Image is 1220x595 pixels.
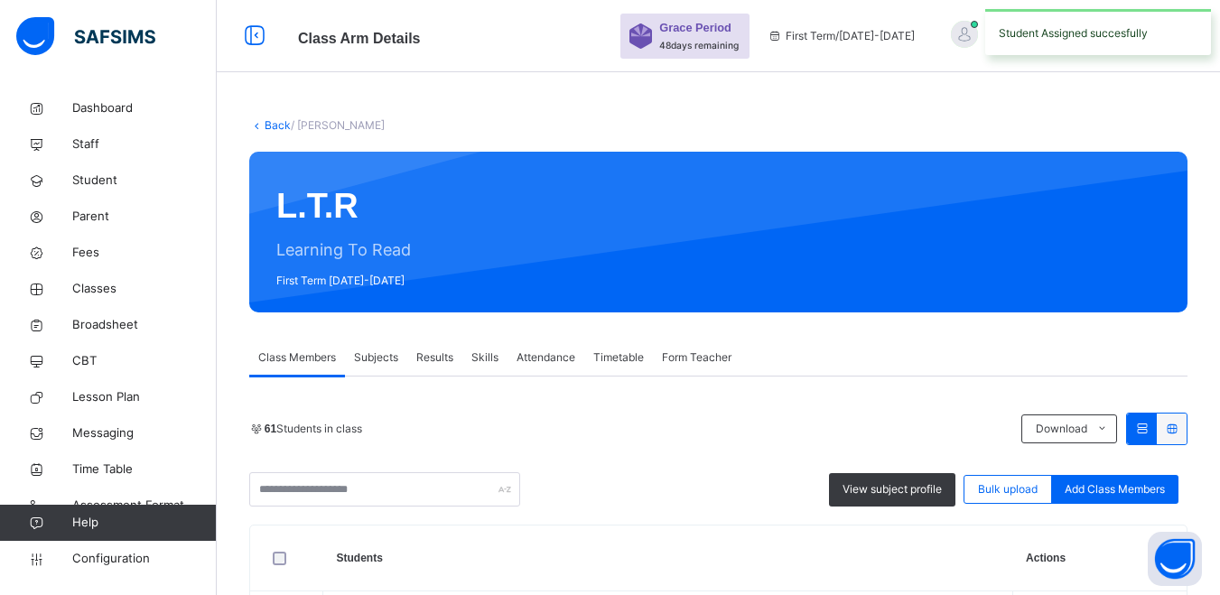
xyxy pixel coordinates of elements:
span: Parent [72,208,217,226]
span: Timetable [593,349,644,366]
span: Time Table [72,460,217,479]
span: Configuration [72,550,216,568]
span: / [PERSON_NAME] [291,118,385,132]
span: Messaging [72,424,217,442]
span: Results [416,349,453,366]
span: Help [72,514,216,532]
span: session/term information [768,28,915,44]
span: Student [72,172,217,190]
span: Students in class [265,421,362,437]
a: Back [265,118,291,132]
span: CBT [72,352,217,370]
th: Students [323,525,1013,591]
span: Staff [72,135,217,153]
th: Actions [1012,525,1187,591]
span: Bulk upload [978,481,1038,497]
span: Fees [72,244,217,262]
img: sticker-purple.71386a28dfed39d6af7621340158ba97.svg [629,23,652,49]
span: View subject profile [843,481,942,497]
span: Classes [72,280,217,298]
span: Dashboard [72,99,217,117]
div: LorettaTyowua [933,20,1186,52]
div: Student Assigned succesfully [985,9,1211,55]
span: Grace Period [659,19,731,36]
span: Form Teacher [662,349,731,366]
span: Class Arm Details [298,31,420,46]
span: Attendance [517,349,575,366]
span: Skills [471,349,498,366]
span: Broadsheet [72,316,217,334]
img: safsims [16,17,155,55]
b: 61 [265,423,276,435]
span: Assessment Format [72,497,217,515]
span: Add Class Members [1065,481,1165,497]
button: Open asap [1148,532,1202,586]
span: Class Members [258,349,336,366]
span: 48 days remaining [659,40,739,51]
span: Download [1036,421,1087,437]
span: Subjects [354,349,398,366]
span: Lesson Plan [72,388,217,406]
